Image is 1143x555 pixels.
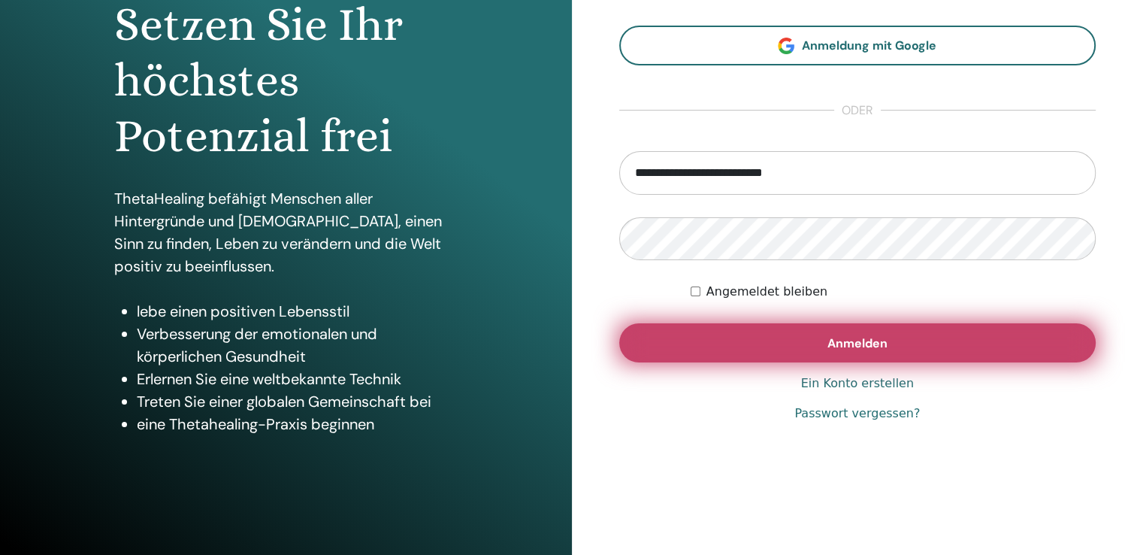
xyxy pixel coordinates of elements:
div: Keep me authenticated indefinitely or until I manually logout [691,283,1096,301]
button: Anmelden [619,323,1096,362]
a: Ein Konto erstellen [801,375,914,393]
p: ThetaHealing befähigt Menschen aller Hintergründe und [DEMOGRAPHIC_DATA], einen Sinn zu finden, L... [114,187,458,277]
li: Erlernen Sie eine weltbekannte Technik [137,368,458,390]
span: Anmelden [827,335,887,351]
a: Passwort vergessen? [794,405,920,423]
label: Angemeldet bleiben [706,283,827,301]
li: Treten Sie einer globalen Gemeinschaft bei [137,390,458,413]
li: lebe einen positiven Lebensstil [137,300,458,323]
a: Anmeldung mit Google [619,26,1096,65]
li: eine Thetahealing-Praxis beginnen [137,413,458,435]
span: oder [834,102,881,120]
span: Anmeldung mit Google [802,38,936,53]
li: Verbesserung der emotionalen und körperlichen Gesundheit [137,323,458,368]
